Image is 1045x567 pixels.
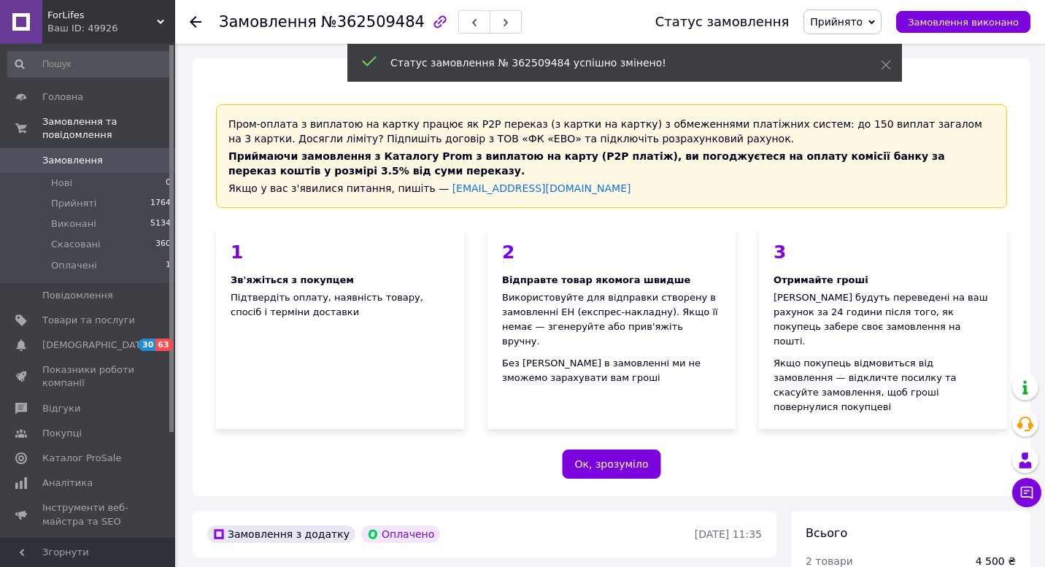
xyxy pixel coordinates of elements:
[150,217,171,231] span: 5134
[51,197,96,210] span: Прийняті
[390,55,844,70] div: Статус замовлення № 362509484 успішно змінено!
[452,182,631,194] a: [EMAIL_ADDRESS][DOMAIN_NAME]
[47,9,157,22] span: ForLifes
[42,90,83,104] span: Головна
[774,274,868,285] span: Отримайте гроші
[42,339,150,352] span: [DEMOGRAPHIC_DATA]
[502,290,721,349] div: Використовуйте для відправки створену в замовленні ЕН (експрес-накладну). Якщо її немає — згенеру...
[216,104,1007,208] div: Пром-оплата з виплатою на картку працює як P2P переказ (з картки на картку) з обмеженнями платіжн...
[563,450,661,479] button: Ок, зрозуміло
[231,243,450,261] div: 1
[166,259,171,272] span: 1
[228,150,945,177] span: Приймаючи замовлення з Каталогу Prom з виплатою на карту (Р2Р платіж), ви погоджуєтеся на оплату ...
[655,15,790,29] div: Статус замовлення
[166,177,171,190] span: 0
[502,356,721,385] div: Без [PERSON_NAME] в замовленні ми не зможемо зарахувати вам гроші
[806,526,847,540] span: Всього
[216,228,464,429] div: Підтвердіть оплату, наявність товару, спосіб і терміни доставки
[695,528,762,540] time: [DATE] 11:35
[42,452,121,465] span: Каталог ProSale
[774,356,992,414] div: Якщо покупець відмовиться від замовлення — відкличте посилку та скасуйте замовлення, щоб гроші по...
[42,477,93,490] span: Аналітика
[908,17,1019,28] span: Замовлення виконано
[1012,478,1041,507] button: Чат з покупцем
[42,289,113,302] span: Повідомлення
[42,154,103,167] span: Замовлення
[896,11,1030,33] button: Замовлення виконано
[774,243,992,261] div: 3
[231,274,354,285] span: Зв'яжіться з покупцем
[321,13,425,31] span: №362509484
[228,181,995,196] div: Якщо у вас з'явилися питання, пишіть —
[51,217,96,231] span: Виконані
[7,51,172,77] input: Пошук
[502,243,721,261] div: 2
[42,501,135,528] span: Інструменти веб-майстра та SEO
[51,177,72,190] span: Нові
[42,427,82,440] span: Покупці
[774,290,992,349] div: [PERSON_NAME] будуть переведені на ваш рахунок за 24 години після того, як покупець забере своє з...
[139,339,155,351] span: 30
[155,238,171,251] span: 360
[42,363,135,390] span: Показники роботи компанії
[42,115,175,142] span: Замовлення та повідомлення
[810,16,863,28] span: Прийнято
[806,555,853,567] span: 2 товари
[190,15,201,29] div: Повернутися назад
[150,197,171,210] span: 1764
[361,525,440,543] div: Оплачено
[51,259,97,272] span: Оплачені
[51,238,101,251] span: Скасовані
[47,22,175,35] div: Ваш ID: 49926
[155,339,172,351] span: 63
[502,274,690,285] span: Відправте товар якомога швидше
[42,402,80,415] span: Відгуки
[42,314,135,327] span: Товари та послуги
[207,525,355,543] div: Замовлення з додатку
[219,13,317,31] span: Замовлення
